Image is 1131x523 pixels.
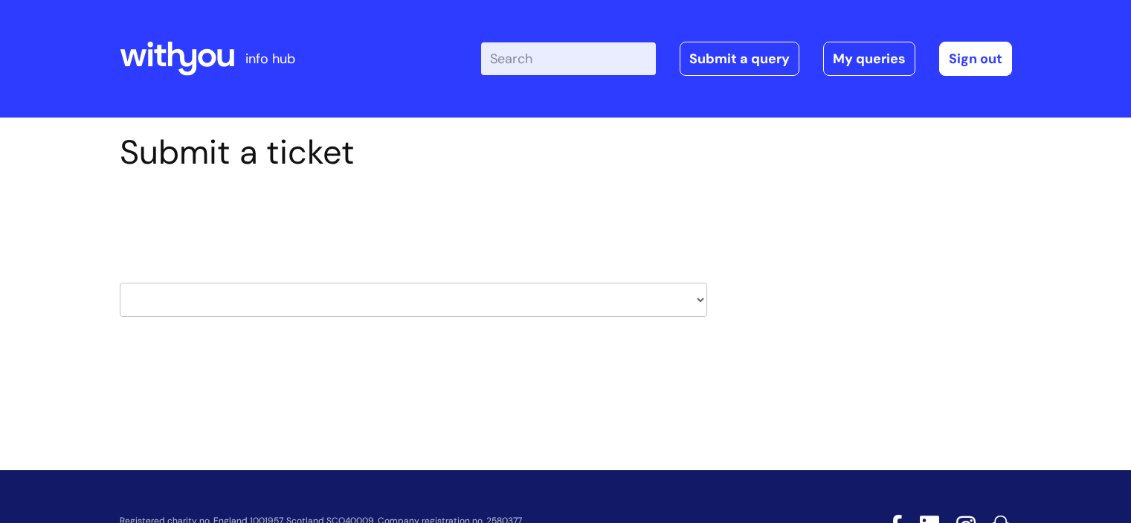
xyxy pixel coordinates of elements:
[823,42,915,76] a: My queries
[481,42,1012,76] div: | -
[939,42,1012,76] a: Sign out
[120,132,707,173] h1: Submit a ticket
[481,42,656,75] input: Search
[680,42,799,76] a: Submit a query
[120,207,707,234] h2: Select issue type
[245,47,295,71] p: info hub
